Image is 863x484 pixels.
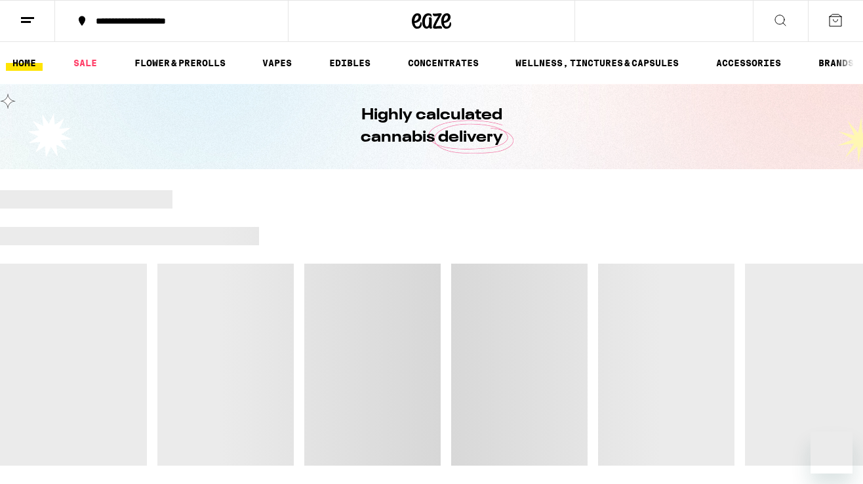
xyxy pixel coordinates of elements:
[509,55,685,71] a: WELLNESS, TINCTURES & CAPSULES
[6,55,43,71] a: HOME
[128,55,232,71] a: FLOWER & PREROLLS
[256,55,298,71] a: VAPES
[812,55,860,71] a: BRANDS
[323,104,540,149] h1: Highly calculated cannabis delivery
[401,55,485,71] a: CONCENTRATES
[323,55,377,71] a: EDIBLES
[67,55,104,71] a: SALE
[710,55,788,71] a: ACCESSORIES
[811,432,853,474] iframe: Button to launch messaging window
